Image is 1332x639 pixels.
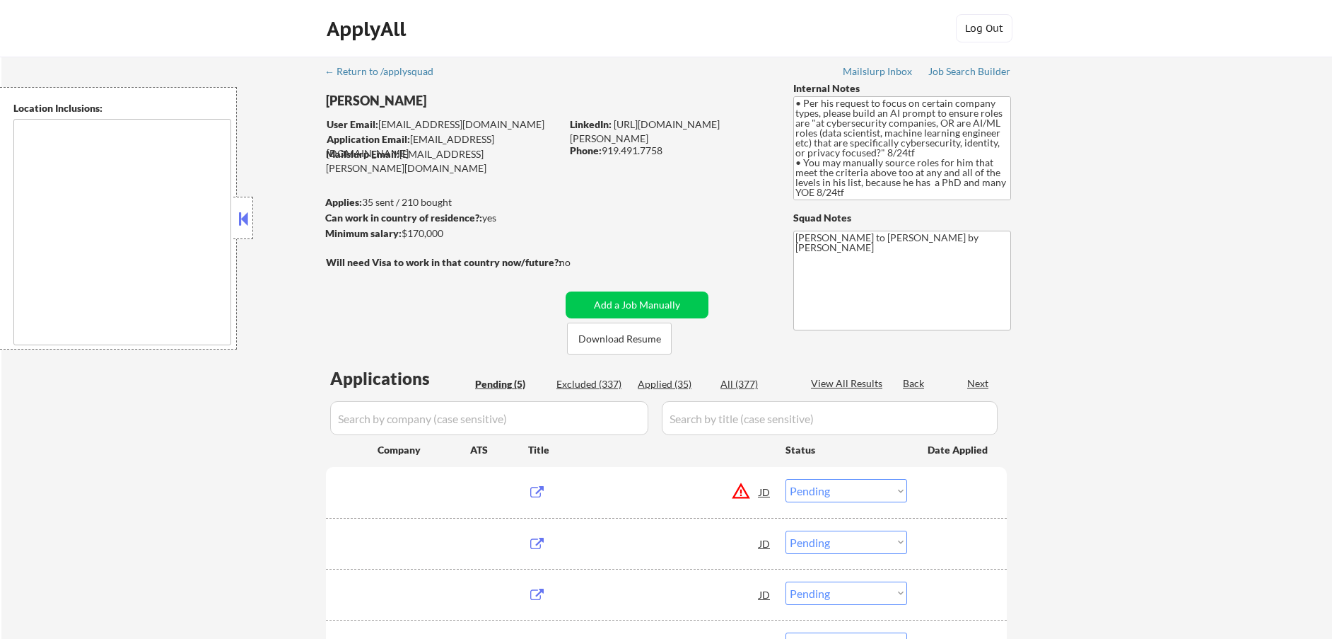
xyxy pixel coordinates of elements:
strong: Application Email: [327,133,410,145]
a: ← Return to /applysquad [325,66,447,80]
div: [EMAIL_ADDRESS][DOMAIN_NAME] [327,117,561,132]
div: Excluded (337) [556,377,627,391]
div: Date Applied [928,443,990,457]
button: Download Resume [567,323,672,355]
div: Location Inclusions: [13,101,231,115]
div: View All Results [811,376,887,391]
div: 919.491.7758 [570,144,770,158]
div: [EMAIL_ADDRESS][DOMAIN_NAME] [327,132,561,160]
strong: User Email: [327,118,378,130]
strong: Phone: [570,144,602,156]
div: $170,000 [325,226,561,241]
div: Squad Notes [793,211,1011,225]
div: Company [378,443,470,457]
div: JD [758,479,772,505]
div: All (377) [720,377,791,391]
div: Next [967,376,990,391]
div: [EMAIL_ADDRESS][PERSON_NAME][DOMAIN_NAME] [326,147,561,175]
strong: Can work in country of residence?: [325,212,482,224]
strong: Minimum salary: [325,227,402,239]
a: Mailslurp Inbox [843,66,913,80]
button: Add a Job Manually [566,292,708,318]
strong: Mailslurp Email: [326,148,399,160]
div: Job Search Builder [928,67,1011,76]
div: JD [758,531,772,556]
button: warning_amber [731,481,751,501]
input: Search by company (case sensitive) [330,401,648,435]
strong: LinkedIn: [570,118,612,130]
div: Mailslurp Inbox [843,67,913,76]
a: [URL][DOMAIN_NAME][PERSON_NAME] [570,118,720,144]
strong: Will need Visa to work in that country now/future?: [326,256,561,268]
button: Log Out [956,14,1012,42]
input: Search by title (case sensitive) [662,401,998,435]
div: ATS [470,443,528,457]
div: Title [528,443,772,457]
div: Back [903,376,925,391]
div: Status [785,437,907,462]
div: Pending (5) [475,377,546,391]
div: ApplyAll [327,17,410,41]
div: yes [325,211,556,225]
div: Internal Notes [793,81,1011,96]
strong: Applies: [325,196,362,208]
div: [PERSON_NAME] [326,92,617,110]
div: Applied (35) [638,377,708,391]
div: Applications [330,370,470,387]
div: JD [758,582,772,607]
div: no [559,255,600,270]
div: 35 sent / 210 bought [325,195,561,209]
div: ← Return to /applysquad [325,67,447,76]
